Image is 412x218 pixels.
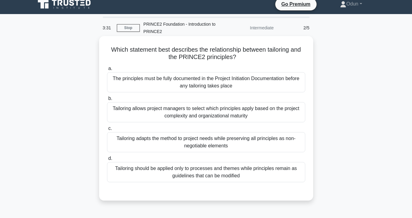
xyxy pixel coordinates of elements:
[107,102,305,122] div: Tailoring allows project managers to select which principles apply based on the project complexit...
[224,22,277,34] div: Intermediate
[277,22,313,34] div: 2/5
[99,22,117,34] div: 3:31
[108,96,112,101] span: b.
[108,66,112,71] span: a.
[106,46,306,61] h5: Which statement best describes the relationship between tailoring and the PRINCE2 principles?
[278,0,314,8] a: Go Premium
[107,132,305,152] div: Tailoring adapts the method to project needs while preserving all principles as non-negotiable el...
[108,156,112,161] span: d.
[107,162,305,182] div: Tailoring should be applied only to processes and themes while principles remain as guidelines th...
[140,18,224,38] div: PRINCE2 Foundation - Introduction to PRINCE2
[117,24,140,32] a: Stop
[108,126,112,131] span: c.
[107,72,305,92] div: The principles must be fully documented in the Project Initiation Documentation before any tailor...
